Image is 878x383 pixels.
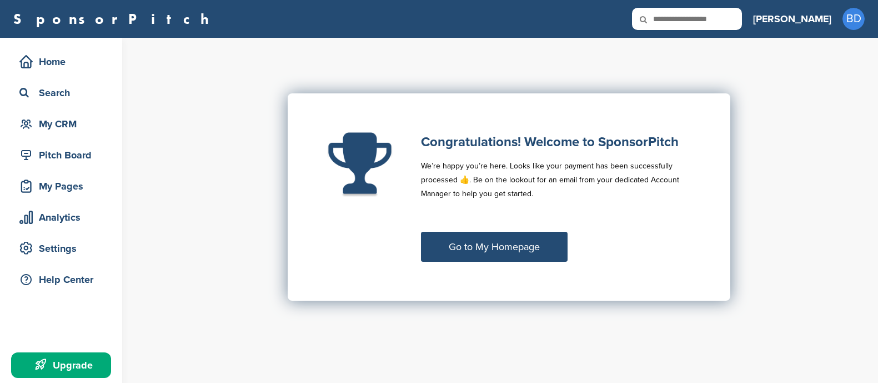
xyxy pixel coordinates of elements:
a: Analytics [11,205,111,230]
a: Search [11,80,111,106]
span: BD [842,8,865,30]
p: We’re happy you’re here. Looks like your payment has been successfully processed 👍. Be on the loo... [421,159,691,215]
a: Help Center [11,267,111,292]
a: Pitch Board [11,142,111,168]
div: My CRM [17,114,111,134]
img: Fa trophy [327,132,393,197]
a: Settings [11,236,111,261]
div: Help Center [17,270,111,290]
h3: [PERSON_NAME] [753,11,831,27]
a: Home [11,49,111,74]
div: Home [17,52,111,72]
a: My Pages [11,173,111,199]
div: My Pages [17,176,111,196]
div: Pitch Board [17,145,111,165]
a: [PERSON_NAME] [753,7,831,31]
div: Analytics [17,207,111,227]
h1: Congratulations! Welcome to SponsorPitch [421,132,691,152]
iframe: Button to launch messaging window [834,339,869,374]
div: Settings [17,238,111,258]
a: My CRM [11,111,111,137]
a: Go to My Homepage [421,232,568,262]
a: SponsorPitch [13,12,216,26]
a: Upgrade [11,352,111,378]
div: Search [17,83,111,103]
div: Upgrade [17,355,111,375]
